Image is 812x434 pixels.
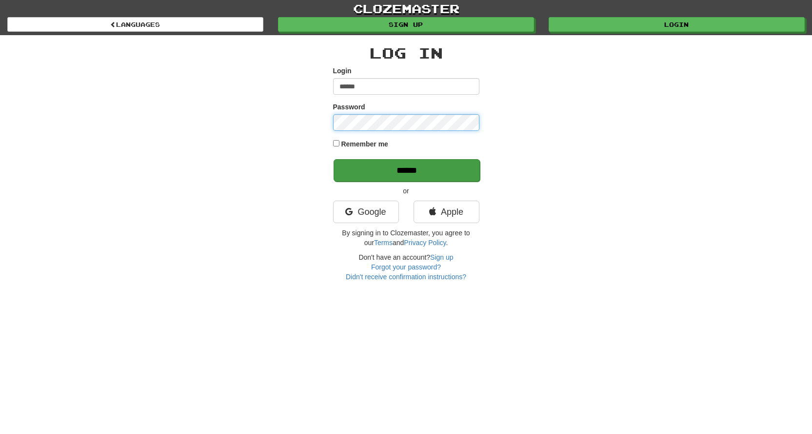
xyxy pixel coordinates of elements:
[404,239,446,247] a: Privacy Policy
[341,139,388,149] label: Remember me
[414,201,479,223] a: Apple
[549,17,805,32] a: Login
[371,263,441,271] a: Forgot your password?
[333,102,365,112] label: Password
[333,201,399,223] a: Google
[333,252,479,282] div: Don't have an account?
[333,45,479,61] h2: Log In
[7,17,263,32] a: Languages
[278,17,534,32] a: Sign up
[346,273,466,281] a: Didn't receive confirmation instructions?
[333,186,479,196] p: or
[430,253,453,261] a: Sign up
[333,66,352,76] label: Login
[374,239,393,247] a: Terms
[333,228,479,248] p: By signing in to Clozemaster, you agree to our and .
